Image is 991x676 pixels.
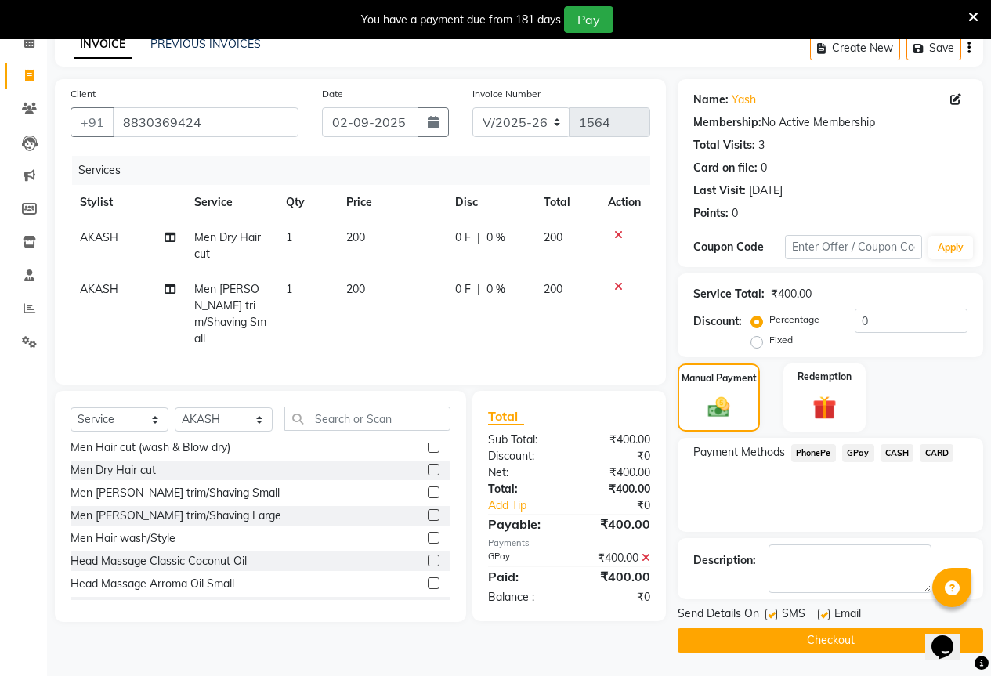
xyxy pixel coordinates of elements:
[477,281,480,298] span: |
[71,508,281,524] div: Men [PERSON_NAME] trim/Shaving Large
[486,281,505,298] span: 0 %
[769,313,819,327] label: Percentage
[693,160,758,176] div: Card on file:
[80,282,118,296] span: AKASH
[758,137,765,154] div: 3
[805,393,844,422] img: _gift.svg
[920,444,953,462] span: CARD
[693,205,729,222] div: Points:
[569,589,662,606] div: ₹0
[277,185,338,220] th: Qty
[194,282,266,345] span: Men [PERSON_NAME] trim/Shaving Small
[346,282,365,296] span: 200
[810,36,900,60] button: Create New
[337,185,446,220] th: Price
[785,235,922,259] input: Enter Offer / Coupon Code
[569,567,662,586] div: ₹400.00
[476,550,570,566] div: GPay
[71,530,175,547] div: Men Hair wash/Style
[476,589,570,606] div: Balance :
[71,462,156,479] div: Men Dry Hair cut
[455,230,471,246] span: 0 F
[569,481,662,497] div: ₹400.00
[476,448,570,465] div: Discount:
[71,485,280,501] div: Men [PERSON_NAME] trim/Shaving Small
[446,185,534,220] th: Disc
[71,87,96,101] label: Client
[361,12,561,28] div: You have a payment due from 181 days
[569,550,662,566] div: ₹400.00
[842,444,874,462] span: GPay
[928,236,973,259] button: Apply
[476,515,570,533] div: Payable:
[693,183,746,199] div: Last Visit:
[476,497,584,514] a: Add Tip
[286,230,292,244] span: 1
[693,92,729,108] div: Name:
[569,448,662,465] div: ₹0
[488,537,650,550] div: Payments
[749,183,783,199] div: [DATE]
[194,230,261,261] span: Men Dry Hair cut
[544,230,562,244] span: 200
[71,598,235,615] div: Head Massage Almond Oil Small
[678,606,759,625] span: Send Details On
[798,370,852,384] label: Redemption
[678,628,983,653] button: Checkout
[544,282,562,296] span: 200
[782,606,805,625] span: SMS
[569,432,662,448] div: ₹400.00
[693,444,785,461] span: Payment Methods
[472,87,541,101] label: Invoice Number
[925,613,975,660] iframe: chat widget
[693,114,967,131] div: No Active Membership
[477,230,480,246] span: |
[534,185,599,220] th: Total
[599,185,650,220] th: Action
[693,286,765,302] div: Service Total:
[569,515,662,533] div: ₹400.00
[881,444,914,462] span: CASH
[693,114,761,131] div: Membership:
[322,87,343,101] label: Date
[71,576,234,592] div: Head Massage Arroma Oil Small
[569,465,662,481] div: ₹400.00
[71,439,230,456] div: Men Hair cut (wash & Blow dry)
[693,137,755,154] div: Total Visits:
[732,205,738,222] div: 0
[564,6,613,33] button: Pay
[476,432,570,448] div: Sub Total:
[71,107,114,137] button: +91
[71,553,247,569] div: Head Massage Classic Coconut Oil
[486,230,505,246] span: 0 %
[113,107,298,137] input: Search by Name/Mobile/Email/Code
[80,230,118,244] span: AKASH
[769,333,793,347] label: Fixed
[732,92,756,108] a: Yash
[72,156,662,185] div: Services
[834,606,861,625] span: Email
[185,185,277,220] th: Service
[693,313,742,330] div: Discount:
[476,481,570,497] div: Total:
[906,36,961,60] button: Save
[455,281,471,298] span: 0 F
[346,230,365,244] span: 200
[791,444,836,462] span: PhonePe
[771,286,812,302] div: ₹400.00
[476,567,570,586] div: Paid:
[488,408,524,425] span: Total
[476,465,570,481] div: Net:
[74,31,132,59] a: INVOICE
[286,282,292,296] span: 1
[284,407,450,431] input: Search or Scan
[693,552,756,569] div: Description:
[761,160,767,176] div: 0
[701,395,737,420] img: _cash.svg
[71,185,185,220] th: Stylist
[150,37,261,51] a: PREVIOUS INVOICES
[584,497,662,514] div: ₹0
[693,239,785,255] div: Coupon Code
[682,371,757,385] label: Manual Payment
